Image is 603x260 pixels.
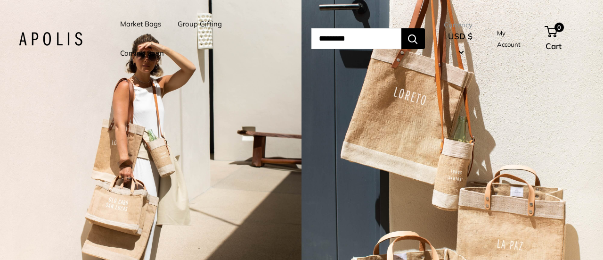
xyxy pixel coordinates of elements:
span: Currency [444,18,477,32]
span: USD $ [448,31,473,41]
a: 0 Cart [546,24,584,54]
span: Cart [546,41,562,51]
a: My Account [497,27,529,50]
a: Group Gifting [178,17,222,31]
span: 0 [554,23,564,32]
a: Market Bags [120,17,161,31]
a: Coming Soon [120,47,164,60]
button: Search [401,28,425,49]
input: Search... [311,28,401,49]
button: USD $ [444,29,477,59]
img: Apolis [19,32,82,46]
